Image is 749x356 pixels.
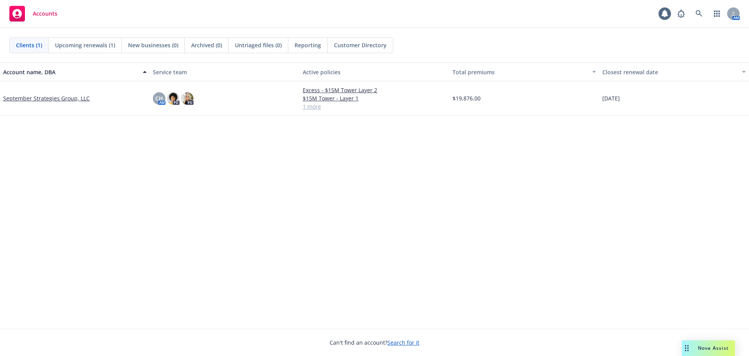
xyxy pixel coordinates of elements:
[599,63,749,81] button: Closest renewal date
[55,41,115,49] span: Upcoming renewals (1)
[698,345,729,351] span: Nova Assist
[3,94,90,102] a: September Strategies Group, LLC
[602,94,620,102] span: [DATE]
[295,41,321,49] span: Reporting
[387,339,419,346] a: Search for it
[128,41,178,49] span: New businesses (0)
[602,68,737,76] div: Closest renewal date
[153,68,296,76] div: Service team
[150,63,300,81] button: Service team
[673,6,689,21] a: Report a Bug
[303,94,446,102] a: $15M Tower - Layer 1
[334,41,387,49] span: Customer Directory
[16,41,42,49] span: Clients (1)
[181,92,193,105] img: photo
[167,92,179,105] img: photo
[453,68,587,76] div: Total premiums
[453,94,481,102] span: $19,876.00
[449,63,599,81] button: Total premiums
[682,340,735,356] button: Nova Assist
[330,338,419,347] span: Can't find an account?
[682,340,692,356] div: Drag to move
[300,63,449,81] button: Active policies
[6,3,60,25] a: Accounts
[33,11,57,17] span: Accounts
[235,41,282,49] span: Untriaged files (0)
[303,102,446,111] a: 1 more
[709,6,725,21] a: Switch app
[303,86,446,94] a: Excess - $15M Tower Layer 2
[191,41,222,49] span: Archived (0)
[155,94,163,102] span: CH
[3,68,138,76] div: Account name, DBA
[303,68,446,76] div: Active policies
[691,6,707,21] a: Search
